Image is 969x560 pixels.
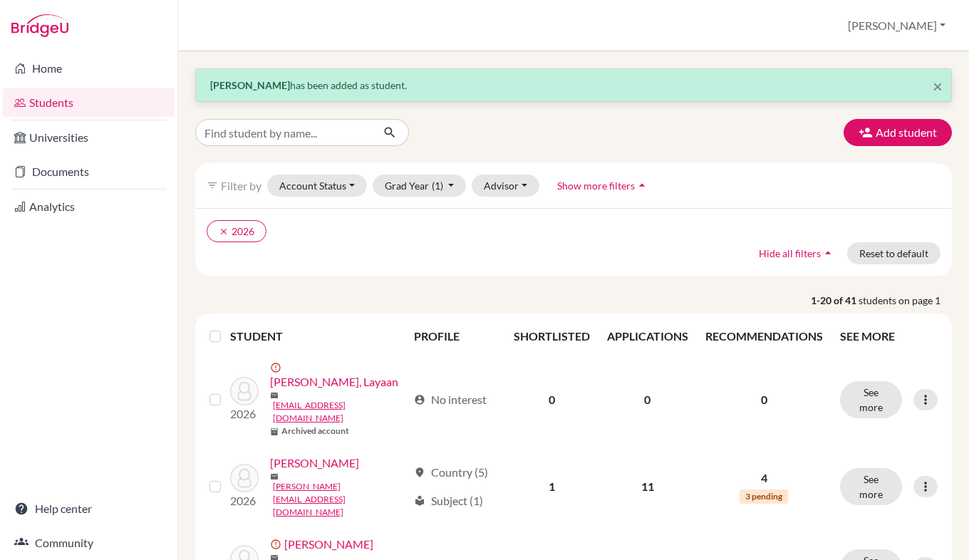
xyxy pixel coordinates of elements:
i: arrow_drop_up [635,178,649,192]
button: Hide all filtersarrow_drop_up [747,242,847,264]
th: SHORTLISTED [505,319,598,353]
a: Documents [3,157,175,186]
strong: [PERSON_NAME] [210,79,290,91]
a: Home [3,54,175,83]
td: 0 [505,353,598,446]
a: [EMAIL_ADDRESS][DOMAIN_NAME] [273,399,408,425]
img: Al Khateeb, Layaan [230,377,259,405]
span: 3 pending [740,489,788,504]
b: Archived account [281,425,349,437]
a: [PERSON_NAME] [284,536,373,553]
img: Andrade, Gabriel [230,464,259,492]
a: Analytics [3,192,175,221]
button: [PERSON_NAME] [841,12,952,39]
th: APPLICATIONS [598,319,697,353]
i: clear [219,227,229,237]
strong: 1-20 of 41 [811,293,859,308]
button: Advisor [472,175,539,197]
span: (1) [432,180,443,192]
a: Help center [3,494,175,523]
p: 2026 [230,492,259,509]
p: 2026 [230,405,259,422]
span: students on page 1 [859,293,952,308]
span: error_outline [270,539,284,550]
button: See more [840,381,902,418]
button: Close [933,78,943,95]
button: clear2026 [207,220,266,242]
td: 0 [598,353,697,446]
span: mail [270,391,279,400]
i: filter_list [207,180,218,191]
a: [PERSON_NAME][EMAIL_ADDRESS][DOMAIN_NAME] [273,480,408,519]
img: Bridge-U [11,14,68,37]
th: RECOMMENDATIONS [697,319,831,353]
span: error_outline [270,362,284,373]
span: inventory_2 [270,427,279,436]
th: STUDENT [230,319,405,353]
th: SEE MORE [831,319,946,353]
span: Show more filters [557,180,635,192]
a: Universities [3,123,175,152]
a: [PERSON_NAME], Layaan [270,373,398,390]
a: [PERSON_NAME] [270,455,359,472]
span: Filter by [221,179,261,192]
a: Community [3,529,175,557]
button: Reset to default [847,242,940,264]
p: 4 [705,470,823,487]
button: Add student [844,119,952,146]
i: arrow_drop_up [821,246,835,260]
div: Subject (1) [414,492,483,509]
button: Grad Year(1) [373,175,467,197]
div: No interest [414,391,487,408]
td: 1 [505,446,598,527]
button: Account Status [267,175,367,197]
p: 0 [705,391,823,408]
th: PROFILE [405,319,505,353]
span: local_library [414,495,425,507]
input: Find student by name... [195,119,372,146]
span: Hide all filters [759,247,821,259]
span: × [933,76,943,96]
span: account_circle [414,394,425,405]
span: location_on [414,467,425,478]
td: 11 [598,446,697,527]
a: Students [3,88,175,117]
button: Show more filtersarrow_drop_up [545,175,661,197]
p: has been added as student. [210,78,937,93]
span: mail [270,472,279,481]
div: Country (5) [414,464,488,481]
button: See more [840,468,902,505]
